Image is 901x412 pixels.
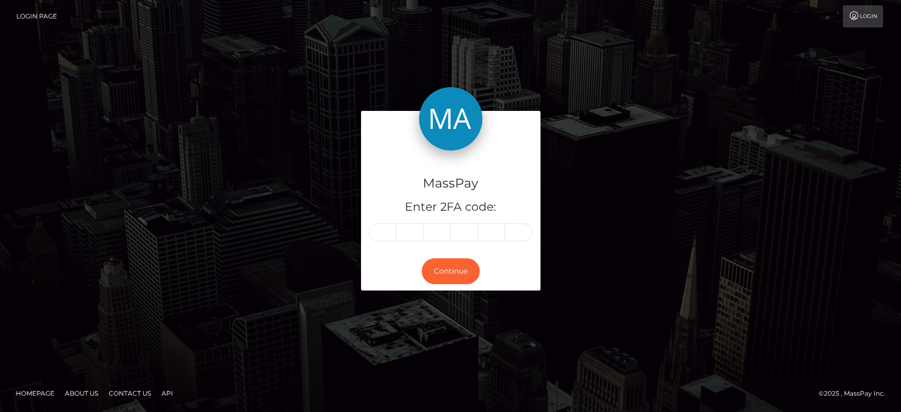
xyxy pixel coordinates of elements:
[369,174,533,193] h4: MassPay
[369,199,533,216] h5: Enter 2FA code:
[61,385,102,401] a: About Us
[157,385,177,401] a: API
[422,258,480,284] button: Continue
[819,388,893,399] div: © 2025 , MassPay Inc.
[12,385,59,401] a: Homepage
[105,385,155,401] a: Contact Us
[16,5,57,27] a: Login Page
[843,5,883,27] a: Login
[419,87,482,151] img: MassPay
